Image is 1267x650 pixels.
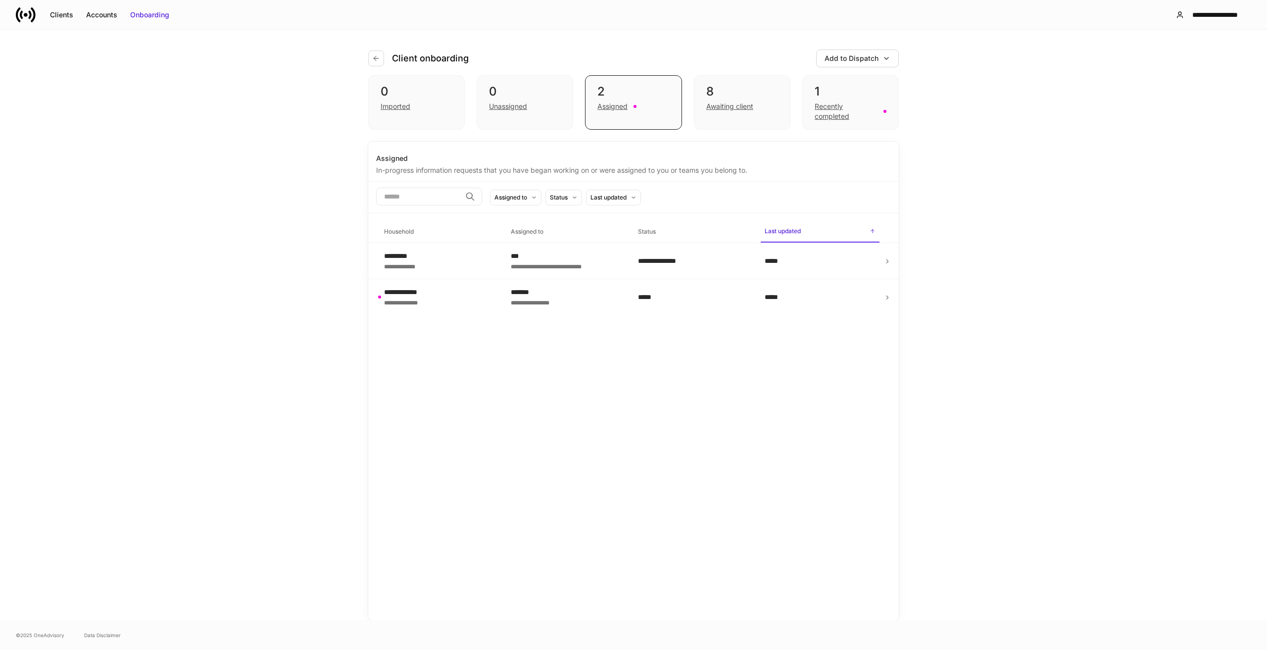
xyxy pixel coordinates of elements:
div: 0Imported [368,75,465,130]
div: 1Recently completed [802,75,899,130]
div: Imported [381,101,410,111]
span: Status [634,222,753,242]
span: Household [380,222,499,242]
div: 8Awaiting client [694,75,790,130]
div: 0 [381,84,452,100]
button: Last updated [586,190,641,205]
button: Clients [44,7,80,23]
h6: Last updated [765,226,801,236]
span: Assigned to [507,222,626,242]
h6: Household [384,227,414,236]
div: Recently completed [815,101,877,121]
div: Assigned to [494,193,527,202]
button: Add to Dispatch [816,50,899,67]
div: 1 [815,84,886,100]
div: Status [550,193,568,202]
div: Onboarding [130,10,169,20]
div: 2Assigned [585,75,682,130]
div: In-progress information requests that you have began working on or were assigned to you or teams ... [376,163,891,175]
button: Status [545,190,582,205]
div: Assigned [597,101,628,111]
button: Onboarding [124,7,176,23]
div: 8 [706,84,778,100]
a: Data Disclaimer [84,631,121,639]
button: Assigned to [490,190,541,205]
span: Last updated [761,221,879,243]
div: Unassigned [489,101,527,111]
button: Accounts [80,7,124,23]
div: Clients [50,10,73,20]
h6: Assigned to [511,227,543,236]
div: Accounts [86,10,117,20]
div: Add to Dispatch [825,53,878,63]
div: Last updated [590,193,627,202]
span: © 2025 OneAdvisory [16,631,64,639]
div: Awaiting client [706,101,753,111]
div: 0Unassigned [477,75,573,130]
div: Assigned [376,153,891,163]
h6: Status [638,227,656,236]
div: 0 [489,84,561,100]
h4: Client onboarding [392,52,469,64]
div: 2 [597,84,669,100]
